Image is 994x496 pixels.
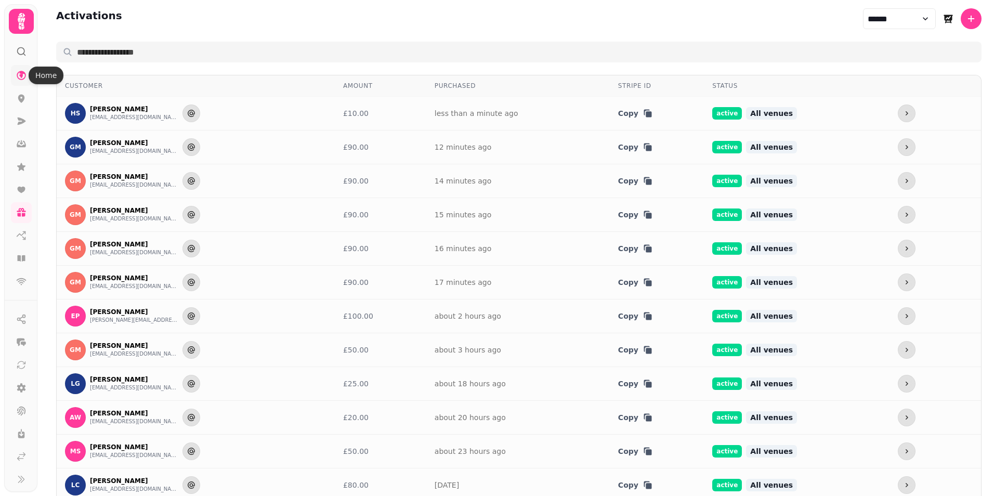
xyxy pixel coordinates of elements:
button: Send to [182,105,200,122]
button: Send to [182,206,200,224]
button: Copy [618,345,653,355]
button: more [898,138,915,156]
span: All venues [746,276,797,289]
span: EP [71,312,80,320]
button: Copy [618,142,653,152]
a: about 20 hours ago [435,413,506,422]
p: [PERSON_NAME] [90,105,178,113]
button: Send to [182,409,200,426]
span: active [712,310,742,322]
span: GM [70,346,81,354]
p: [PERSON_NAME] [90,443,178,451]
span: GM [70,211,81,218]
button: more [898,409,915,426]
div: Stripe ID [618,82,696,90]
a: [DATE] [435,481,459,489]
button: [EMAIL_ADDRESS][DOMAIN_NAME] [90,350,178,358]
button: Send to [182,172,200,190]
button: more [898,375,915,393]
div: £10.00 [343,108,418,119]
button: Copy [618,378,653,389]
div: £80.00 [343,480,418,490]
button: more [898,105,915,122]
span: active [712,242,742,255]
button: Send to [182,307,200,325]
button: more [898,273,915,291]
button: Send to [182,240,200,257]
span: active [712,175,742,187]
div: £90.00 [343,142,418,152]
div: Status [712,82,881,90]
span: GM [70,245,81,252]
span: GM [70,279,81,286]
span: All venues [746,377,797,390]
span: active [712,377,742,390]
span: active [712,411,742,424]
button: more [898,341,915,359]
a: 17 minutes ago [435,278,491,286]
button: Copy [618,412,653,423]
a: about 3 hours ago [435,346,501,354]
span: AW [70,414,81,421]
p: [PERSON_NAME] [90,173,178,181]
button: [EMAIL_ADDRESS][DOMAIN_NAME] [90,113,178,122]
p: [PERSON_NAME] [90,206,178,215]
p: [PERSON_NAME] [90,342,178,350]
span: All venues [746,208,797,221]
span: All venues [746,141,797,153]
button: more [898,240,915,257]
div: £100.00 [343,311,418,321]
span: GM [70,143,81,151]
span: HS [71,110,81,117]
button: more [898,476,915,494]
div: £90.00 [343,210,418,220]
span: All venues [746,344,797,356]
a: 14 minutes ago [435,177,491,185]
div: £50.00 [343,446,418,456]
div: £90.00 [343,176,418,186]
span: active [712,208,742,221]
a: about 2 hours ago [435,312,501,320]
span: All venues [746,310,797,322]
span: All venues [746,445,797,458]
p: [PERSON_NAME] [90,139,178,147]
button: Send to [182,375,200,393]
button: Copy [618,480,653,490]
button: Send to [182,273,200,291]
button: more [898,442,915,460]
p: [PERSON_NAME] [90,240,178,249]
button: more [898,206,915,224]
button: [EMAIL_ADDRESS][DOMAIN_NAME] [90,181,178,189]
button: Copy [618,446,653,456]
p: [PERSON_NAME] [90,409,178,417]
div: £25.00 [343,378,418,389]
a: 12 minutes ago [435,143,491,151]
span: GM [70,177,81,185]
div: Customer [65,82,326,90]
span: LC [71,481,80,489]
a: 15 minutes ago [435,211,491,219]
div: £20.00 [343,412,418,423]
button: Copy [618,243,653,254]
button: [EMAIL_ADDRESS][DOMAIN_NAME] [90,215,178,223]
p: [PERSON_NAME] [90,308,178,316]
a: about 18 hours ago [435,380,506,388]
span: active [712,344,742,356]
button: [EMAIL_ADDRESS][DOMAIN_NAME] [90,485,178,493]
div: Purchased [435,82,601,90]
span: All venues [746,411,797,424]
button: more [898,307,915,325]
button: Copy [618,108,653,119]
button: more [898,172,915,190]
button: [EMAIL_ADDRESS][DOMAIN_NAME] [90,147,178,155]
button: [EMAIL_ADDRESS][DOMAIN_NAME] [90,384,178,392]
button: [EMAIL_ADDRESS][DOMAIN_NAME] [90,417,178,426]
button: Send to [182,442,200,460]
span: active [712,276,742,289]
button: Copy [618,176,653,186]
button: Send to [182,341,200,359]
p: [PERSON_NAME] [90,477,178,485]
span: active [712,107,742,120]
span: MS [70,448,81,455]
button: Send to [182,138,200,156]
